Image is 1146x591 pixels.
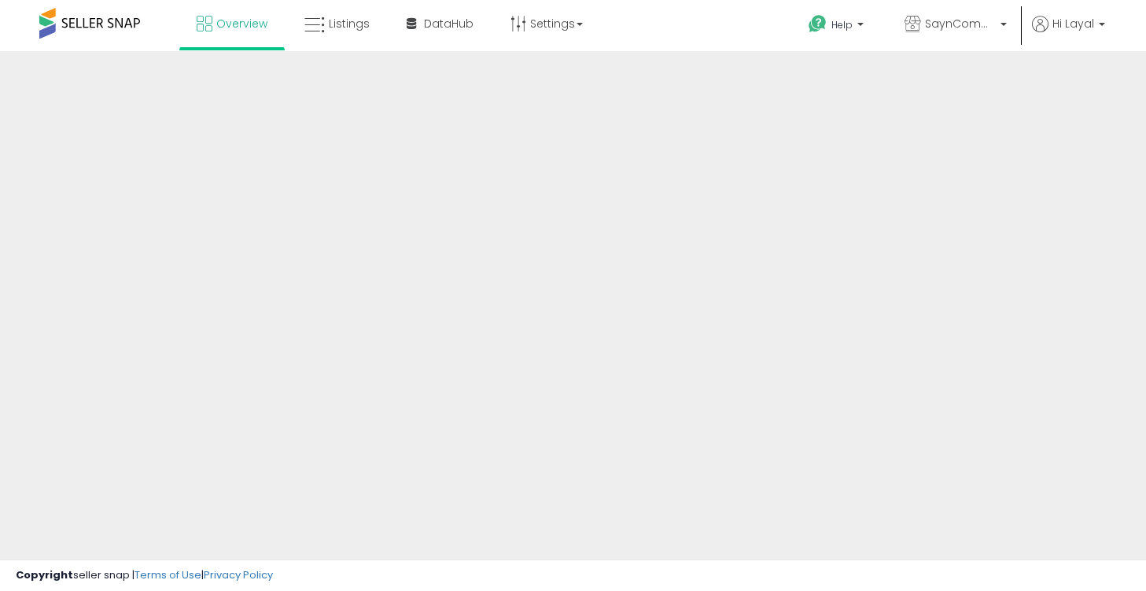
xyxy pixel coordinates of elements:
span: Help [831,18,853,31]
i: Get Help [808,14,827,34]
a: Privacy Policy [204,567,273,582]
span: Overview [216,16,267,31]
span: Listings [329,16,370,31]
span: DataHub [424,16,474,31]
span: SaynCommerce [925,16,996,31]
strong: Copyright [16,567,73,582]
div: seller snap | | [16,568,273,583]
a: Terms of Use [134,567,201,582]
span: Hi Layal [1052,16,1094,31]
a: Help [796,2,879,51]
a: Hi Layal [1032,16,1105,51]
